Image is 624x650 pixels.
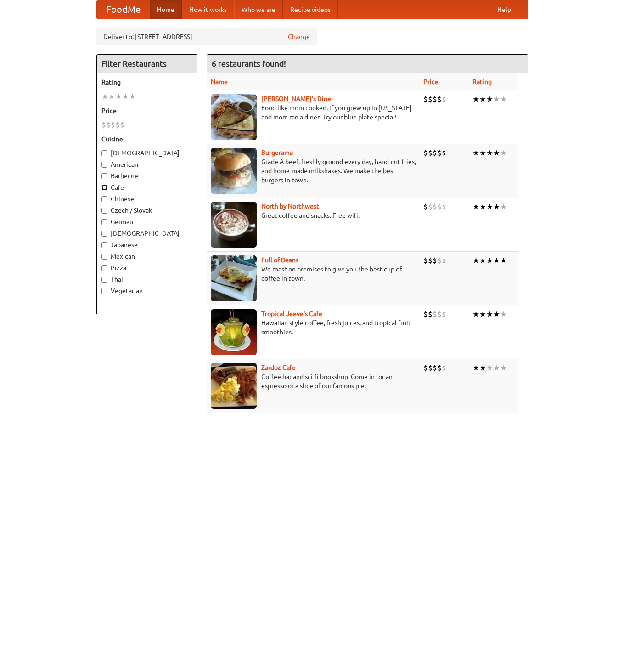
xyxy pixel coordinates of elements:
[486,148,493,158] li: ★
[437,94,442,104] li: $
[433,94,437,104] li: $
[490,0,518,19] a: Help
[437,202,442,212] li: $
[486,202,493,212] li: ★
[437,309,442,319] li: $
[261,256,298,264] a: Full of Beans
[101,185,107,191] input: Cafe
[493,255,500,266] li: ★
[97,55,197,73] h4: Filter Restaurants
[433,148,437,158] li: $
[101,252,192,261] label: Mexican
[472,148,479,158] li: ★
[472,78,492,85] a: Rating
[211,78,228,85] a: Name
[472,309,479,319] li: ★
[428,94,433,104] li: $
[261,364,296,371] a: Zardoz Cafe
[442,148,446,158] li: $
[479,202,486,212] li: ★
[442,202,446,212] li: $
[101,135,192,144] h5: Cuisine
[101,206,192,215] label: Czech / Slovak
[101,148,192,158] label: [DEMOGRAPHIC_DATA]
[428,202,433,212] li: $
[423,309,428,319] li: $
[101,78,192,87] h5: Rating
[486,94,493,104] li: ★
[500,94,507,104] li: ★
[493,309,500,319] li: ★
[101,219,107,225] input: German
[442,255,446,266] li: $
[283,0,338,19] a: Recipe videos
[129,91,136,102] li: ★
[211,148,257,194] img: burgerama.jpg
[437,363,442,373] li: $
[211,265,416,283] p: We roast on premises to give you the best cup of coffee in town.
[472,94,479,104] li: ★
[211,211,416,220] p: Great coffee and snacks. Free wifi.
[101,194,192,203] label: Chinese
[437,255,442,266] li: $
[472,255,479,266] li: ★
[182,0,234,19] a: How it works
[472,363,479,373] li: ★
[479,363,486,373] li: ★
[423,202,428,212] li: $
[111,120,115,130] li: $
[101,265,107,271] input: Pizza
[433,202,437,212] li: $
[101,106,192,115] h5: Price
[115,120,120,130] li: $
[486,363,493,373] li: ★
[442,94,446,104] li: $
[101,242,107,248] input: Japanese
[423,363,428,373] li: $
[261,310,322,317] b: Tropical Jeeve's Cafe
[442,363,446,373] li: $
[433,363,437,373] li: $
[433,255,437,266] li: $
[479,309,486,319] li: ★
[261,95,333,102] a: [PERSON_NAME]'s Diner
[500,255,507,266] li: ★
[437,148,442,158] li: $
[261,203,319,210] a: North by Northwest
[423,255,428,266] li: $
[101,231,107,237] input: [DEMOGRAPHIC_DATA]
[500,363,507,373] li: ★
[423,148,428,158] li: $
[442,309,446,319] li: $
[211,255,257,301] img: beans.jpg
[101,286,192,295] label: Vegetarian
[101,173,107,179] input: Barbecue
[212,59,286,68] ng-pluralize: 6 restaurants found!
[428,148,433,158] li: $
[101,196,107,202] input: Chinese
[101,229,192,238] label: [DEMOGRAPHIC_DATA]
[96,28,317,45] div: Deliver to: [STREET_ADDRESS]
[493,363,500,373] li: ★
[211,202,257,248] img: north.jpg
[101,120,106,130] li: $
[106,120,111,130] li: $
[101,160,192,169] label: American
[288,32,310,41] a: Change
[120,120,124,130] li: $
[479,94,486,104] li: ★
[211,103,416,122] p: Food like mom cooked, if you grew up in [US_STATE] and mom ran a diner. Try our blue plate special!
[211,157,416,185] p: Grade A beef, freshly ground every day, hand-cut fries, and home-made milkshakes. We make the bes...
[472,202,479,212] li: ★
[115,91,122,102] li: ★
[261,149,293,156] a: Burgerama
[150,0,182,19] a: Home
[211,372,416,390] p: Coffee bar and sci-fi bookshop. Come in for an espresso or a slice of our famous pie.
[97,0,150,19] a: FoodMe
[423,78,438,85] a: Price
[493,148,500,158] li: ★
